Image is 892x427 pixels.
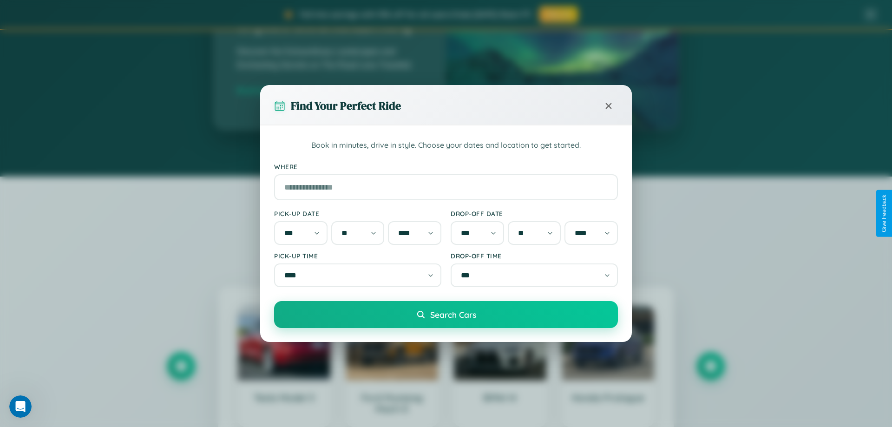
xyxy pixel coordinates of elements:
[274,252,441,260] label: Pick-up Time
[451,252,618,260] label: Drop-off Time
[430,309,476,320] span: Search Cars
[274,139,618,151] p: Book in minutes, drive in style. Choose your dates and location to get started.
[274,163,618,171] label: Where
[291,98,401,113] h3: Find Your Perfect Ride
[451,210,618,217] label: Drop-off Date
[274,301,618,328] button: Search Cars
[274,210,441,217] label: Pick-up Date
